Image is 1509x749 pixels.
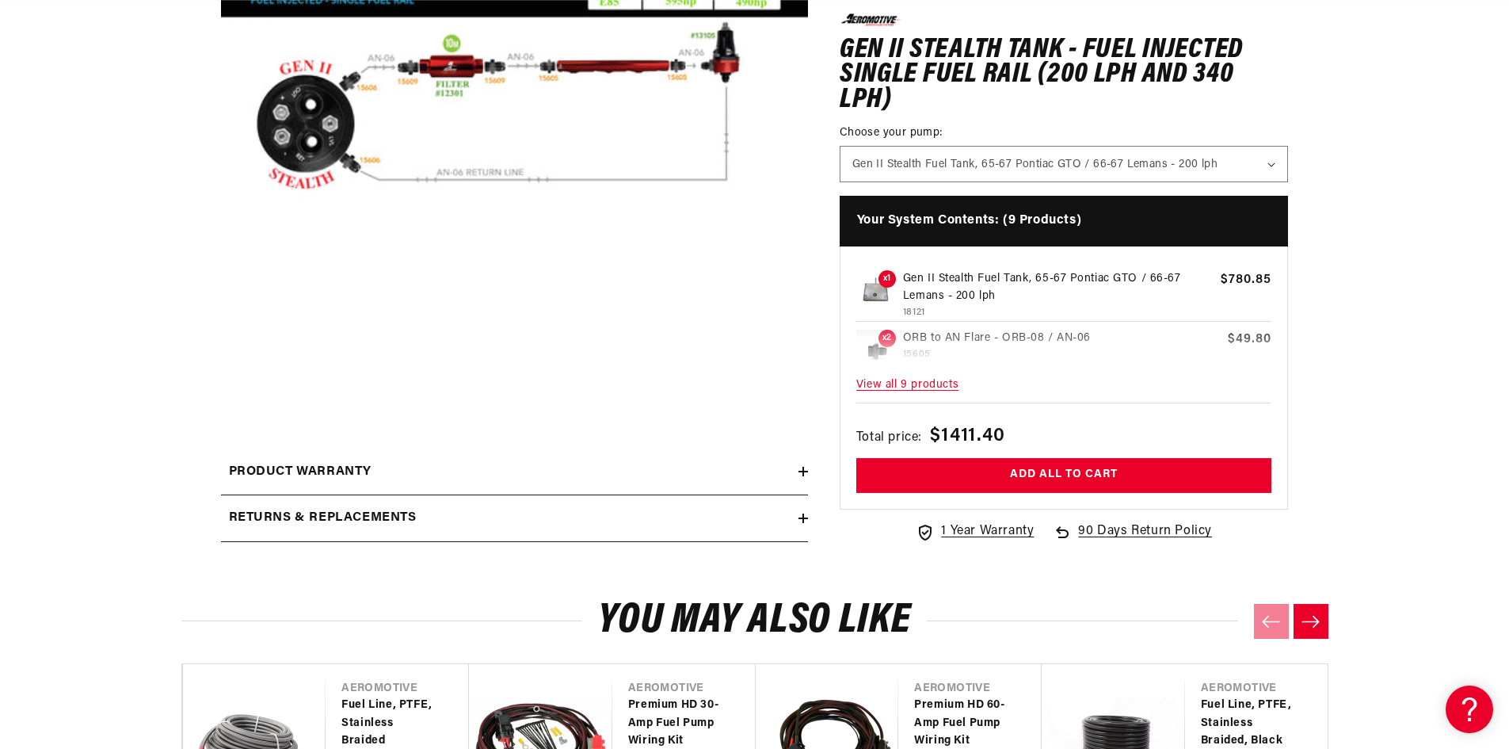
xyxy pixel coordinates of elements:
span: $1411.40 [930,422,1005,450]
a: 1 Year Warranty [916,522,1034,542]
a: Gen II Stealth Fuel Tank, 65-67 Pontiac GTO / 66-67 Lemans x1 Gen II Stealth Fuel Tank, 65-67 Pon... [856,270,1272,322]
span: x1 [878,270,896,288]
h2: You may also like [181,602,1328,640]
p: Gen II Stealth Fuel Tank, 65-67 Pontiac GTO / 66-67 Lemans - 200 lph [903,270,1214,306]
span: $780.85 [1221,270,1271,289]
summary: Product warranty [221,449,808,495]
span: View all 9 products [856,369,1272,403]
button: Previous slide [1254,604,1289,639]
label: Choose your pump: [840,124,1289,141]
span: Total price: [856,428,922,449]
a: 90 Days Return Policy [1053,522,1212,558]
button: Add all to cart [856,458,1272,494]
h1: Gen II Stealth Tank - Fuel Injected Single Fuel Rail (200 lph and 340 lph) [840,38,1289,113]
summary: Returns & replacements [221,495,808,541]
button: Next slide [1294,604,1328,639]
h4: Your System Contents: (9 Products) [840,196,1289,246]
img: Gen II Stealth Fuel Tank, 65-67 Pontiac GTO / 66-67 Lemans [856,270,896,310]
h2: Returns & replacements [229,508,417,529]
p: 18121 [903,306,1214,321]
h2: Product warranty [229,462,372,483]
span: 90 Days Return Policy [1078,522,1212,558]
span: 1 Year Warranty [941,522,1034,542]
